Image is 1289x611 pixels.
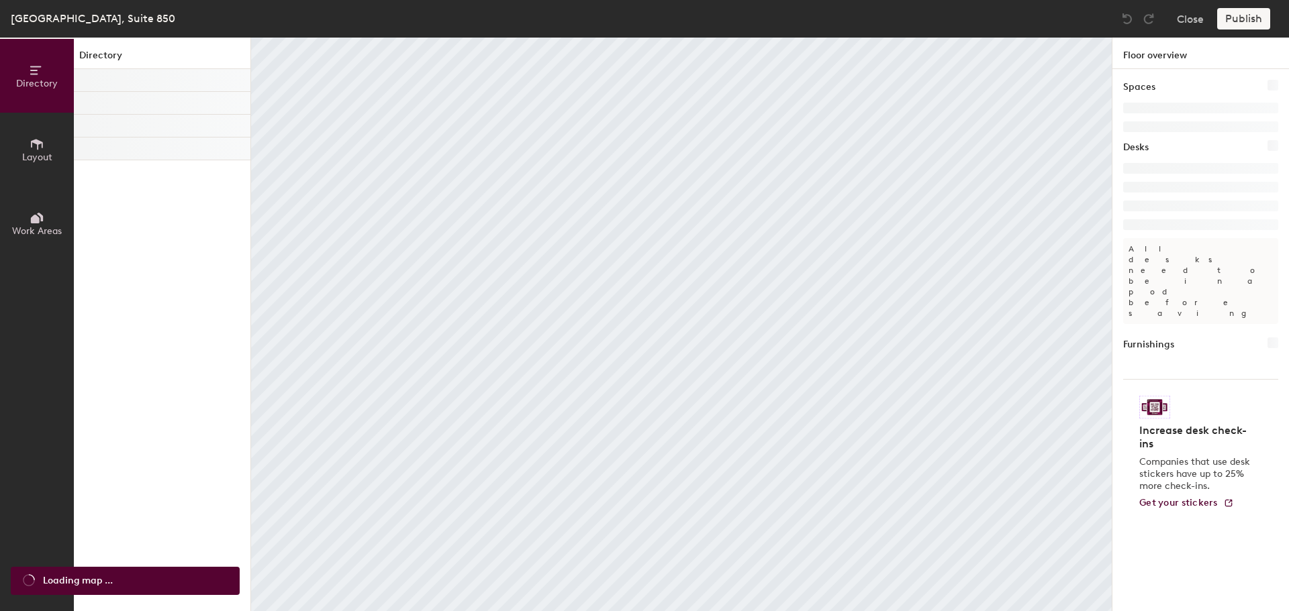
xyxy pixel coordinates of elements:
[1142,12,1155,25] img: Redo
[1177,8,1204,30] button: Close
[1123,238,1278,324] p: All desks need to be in a pod before saving
[1139,498,1234,509] a: Get your stickers
[43,573,113,588] span: Loading map ...
[1139,497,1218,508] span: Get your stickers
[22,152,52,163] span: Layout
[12,225,62,237] span: Work Areas
[1123,337,1174,352] h1: Furnishings
[1139,456,1254,492] p: Companies that use desk stickers have up to 25% more check-ins.
[11,10,175,27] div: [GEOGRAPHIC_DATA], Suite 850
[1139,424,1254,451] h4: Increase desk check-ins
[1123,80,1155,95] h1: Spaces
[16,78,58,89] span: Directory
[1112,38,1289,69] h1: Floor overview
[1120,12,1134,25] img: Undo
[1123,140,1149,155] h1: Desks
[1139,396,1170,419] img: Sticker logo
[251,38,1112,611] canvas: Map
[74,48,250,69] h1: Directory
